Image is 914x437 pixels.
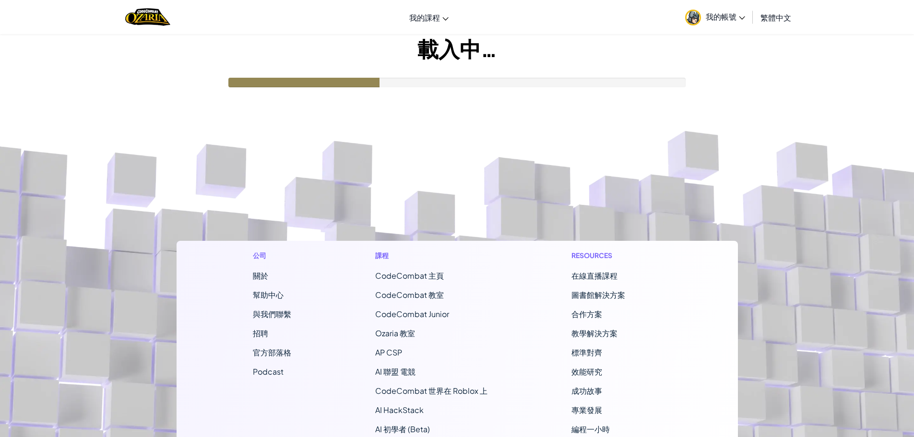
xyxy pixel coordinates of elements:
a: 標準對齊 [571,347,602,357]
a: Podcast [253,366,284,377]
a: CodeCombat 教室 [375,290,444,300]
span: CodeCombat 主頁 [375,271,444,281]
a: 編程一小時 [571,424,610,434]
a: AI 聯盟 電競 [375,366,415,377]
a: 繁體中文 [756,4,796,30]
a: CodeCombat Junior [375,309,449,319]
a: 招聘 [253,328,268,338]
h1: Resources [571,250,661,260]
a: AI 初學者 (Beta) [375,424,430,434]
a: 官方部落格 [253,347,291,357]
span: 與我們聯繫 [253,309,291,319]
a: Ozaria by CodeCombat logo [125,7,170,27]
a: 在線直播課程 [571,271,617,281]
a: 教學解決方案 [571,328,617,338]
span: 我的課程 [409,12,440,23]
a: 關於 [253,271,268,281]
a: 幫助中心 [253,290,284,300]
a: AP CSP [375,347,402,357]
img: avatar [685,10,701,25]
a: Ozaria 教室 [375,328,415,338]
a: 合作方案 [571,309,602,319]
h1: 公司 [253,250,291,260]
span: 我的帳號 [706,12,745,22]
a: AI HackStack [375,405,424,415]
a: 專業發展 [571,405,602,415]
a: 圖書館解決方案 [571,290,625,300]
h1: 課程 [375,250,487,260]
a: 效能研究 [571,366,602,377]
a: CodeCombat 世界在 Roblox 上 [375,386,487,396]
span: 繁體中文 [760,12,791,23]
a: 我的帳號 [680,2,750,32]
a: 成功故事 [571,386,602,396]
img: Home [125,7,170,27]
a: 我的課程 [404,4,453,30]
